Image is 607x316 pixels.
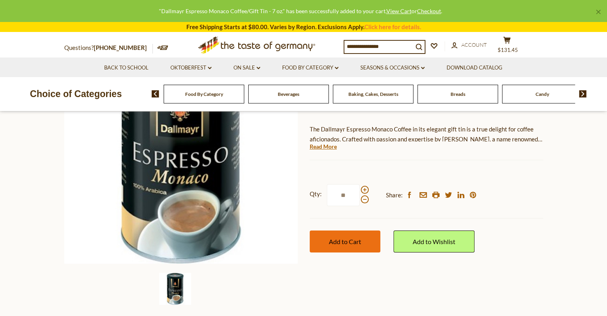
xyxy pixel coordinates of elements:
[104,64,148,72] a: Back to School
[64,30,298,264] img: Dallmayr Espresso Coffee/Gift Tin
[364,23,421,30] a: Click here for details.
[278,91,299,97] a: Beverages
[185,91,223,97] a: Food By Category
[495,36,519,56] button: $131.45
[310,231,380,252] button: Add to Cart
[152,90,159,97] img: previous arrow
[596,10,601,14] a: ×
[536,91,549,97] a: Candy
[310,143,337,151] a: Read More
[393,231,475,252] a: Add to Wishlist
[233,64,260,72] a: On Sale
[348,91,398,97] a: Baking, Cakes, Desserts
[417,8,441,14] a: Checkout
[282,64,338,72] a: Food By Category
[386,8,411,14] a: View Cart
[6,6,594,16] div: "Dallmayr Espresso Monaco Coffee/Gift Tin - 7 oz." has been successfully added to your cart. or .
[159,273,191,305] img: Dallmayr Espresso Coffee/Gift Tin
[310,189,322,199] strong: Qty:
[329,238,361,245] span: Add to Cart
[310,124,543,144] p: The Dallmayr Espresso Monaco Coffee in its elegant gift tin is a true delight for coffee aficiona...
[170,64,212,72] a: Oktoberfest
[461,42,487,48] span: Account
[447,64,502,72] a: Download Catalog
[451,91,465,97] a: Breads
[579,90,587,97] img: next arrow
[451,41,487,50] a: Account
[386,190,403,200] span: Share:
[360,64,425,72] a: Seasons & Occasions
[64,43,153,53] p: Questions?
[498,47,518,53] span: $131.45
[327,184,360,206] input: Qty:
[94,44,147,51] a: [PHONE_NUMBER]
